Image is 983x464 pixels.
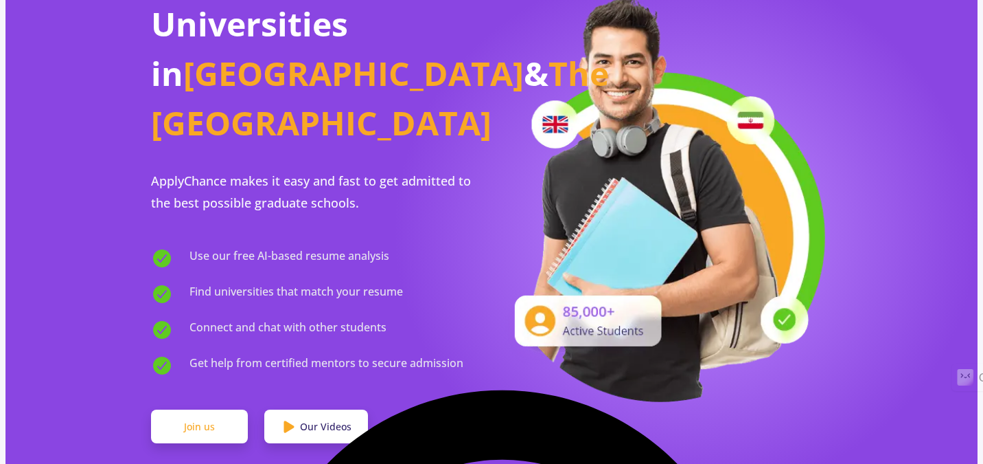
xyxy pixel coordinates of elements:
span: Use our free AI-based resume analysis [189,247,389,269]
span: & [524,51,548,96]
span: Connect and chat with other students [189,319,386,341]
span: Find universities that match your resume [189,283,403,305]
span: ApplyChance makes it easy and fast to get admitted to the best possible graduate schools. [151,173,471,211]
span: [GEOGRAPHIC_DATA] [183,51,524,96]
